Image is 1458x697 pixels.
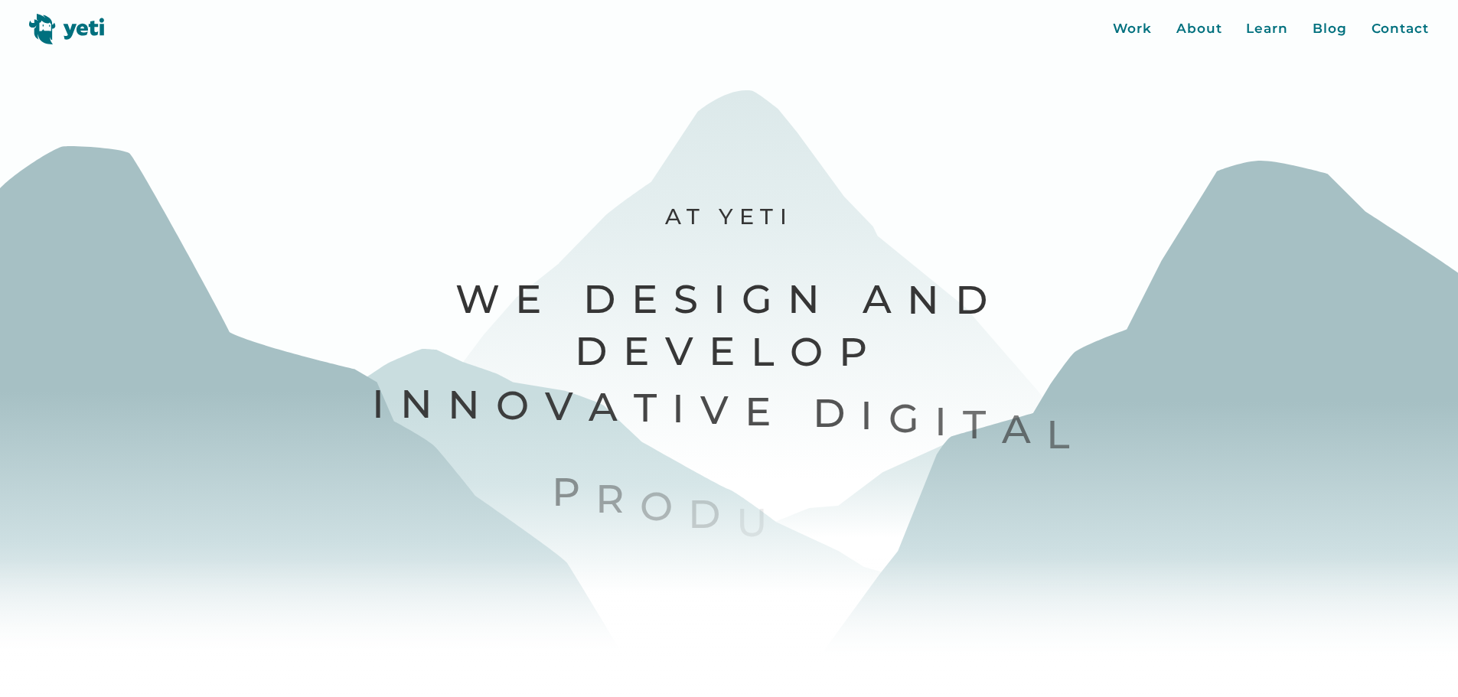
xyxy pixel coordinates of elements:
span: P [552,467,596,518]
span: u [736,497,784,549]
a: Work [1113,19,1152,39]
span: l [1046,409,1086,461]
a: About [1176,19,1222,39]
a: Learn [1246,19,1288,39]
span: n [448,379,496,431]
span: a [1002,404,1047,455]
p: At Yeti [370,202,1088,230]
span: I [372,379,400,430]
span: r [595,474,640,525]
a: Blog [1313,19,1347,39]
span: d [688,489,736,540]
img: Yeti logo [29,14,105,44]
span: n [400,379,448,431]
span: o [640,481,689,533]
a: Contact [1372,19,1429,39]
